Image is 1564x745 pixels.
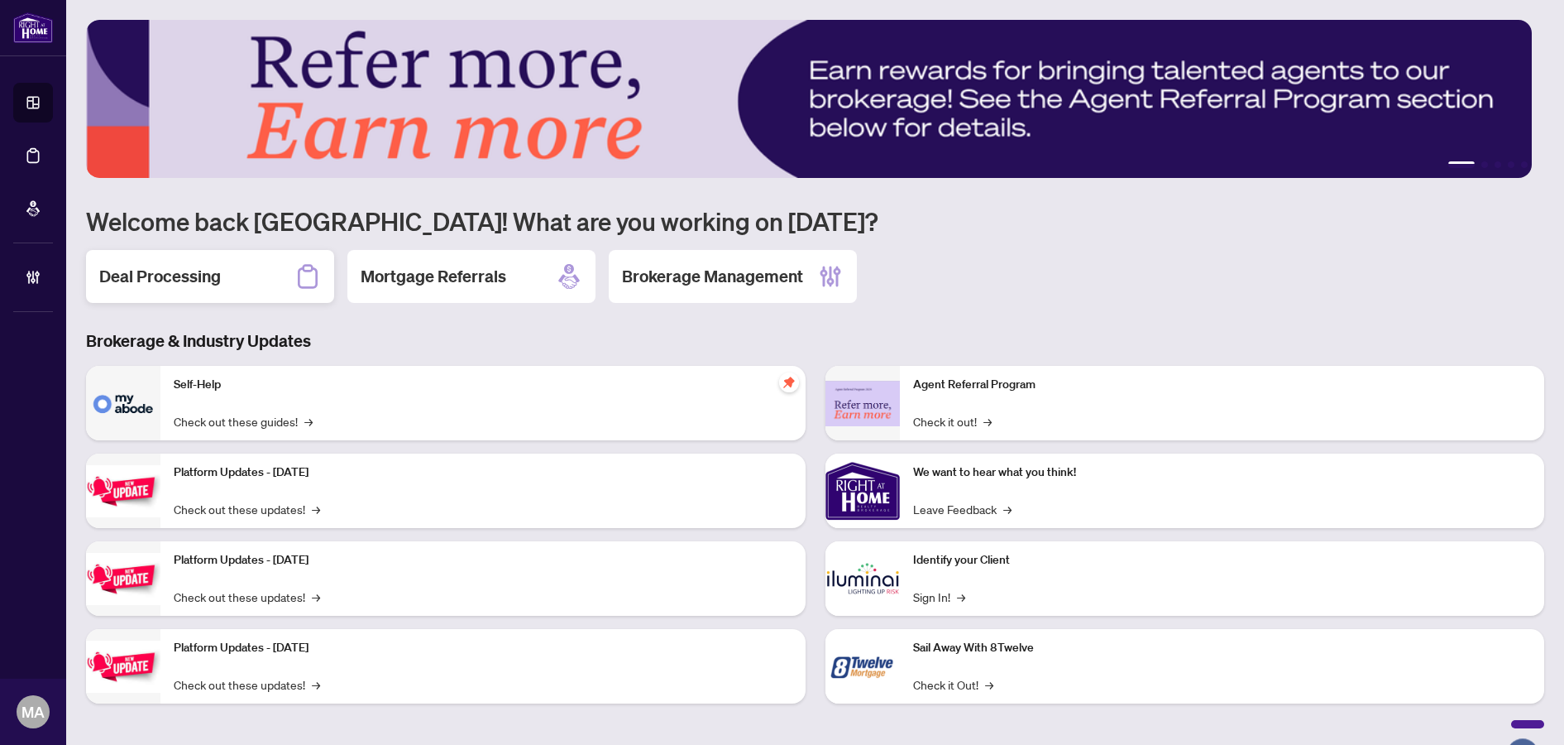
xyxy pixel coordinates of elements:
p: We want to hear what you think! [913,464,1532,482]
a: Check it Out!→ [913,675,993,694]
p: Agent Referral Program [913,376,1532,394]
span: → [312,675,320,694]
span: → [304,412,313,430]
h2: Brokerage Management [622,265,803,288]
a: Sign In!→ [913,588,965,606]
p: Self-Help [174,376,792,394]
img: Self-Help [86,366,160,440]
span: MA [22,700,45,723]
button: 4 [1508,161,1514,168]
a: Check out these guides!→ [174,412,313,430]
p: Platform Updates - [DATE] [174,551,792,570]
p: Platform Updates - [DATE] [174,639,792,657]
span: → [957,588,965,606]
img: Agent Referral Program [825,381,900,426]
img: logo [13,12,53,43]
h2: Deal Processing [99,265,221,288]
span: → [312,588,320,606]
span: pushpin [779,372,799,392]
span: → [985,675,993,694]
button: Open asap [1498,687,1547,737]
a: Leave Feedback→ [913,500,1012,518]
img: Identify your Client [825,541,900,616]
h3: Brokerage & Industry Updates [86,329,1544,353]
a: Check out these updates!→ [174,500,320,518]
img: Sail Away With 8Twelve [825,629,900,704]
a: Check out these updates!→ [174,675,320,694]
h2: Mortgage Referrals [361,265,506,288]
span: → [983,412,992,430]
p: Sail Away With 8Twelve [913,639,1532,657]
img: Platform Updates - June 23, 2025 [86,641,160,693]
img: We want to hear what you think! [825,454,900,528]
img: Platform Updates - July 21, 2025 [86,465,160,517]
span: → [1003,500,1012,518]
a: Check out these updates!→ [174,588,320,606]
a: Check it out!→ [913,412,992,430]
p: Identify your Client [913,551,1532,570]
button: 2 [1481,161,1488,168]
img: Platform Updates - July 8, 2025 [86,553,160,605]
span: → [312,500,320,518]
button: 5 [1521,161,1528,168]
button: 1 [1448,161,1475,168]
img: Slide 0 [86,20,1532,178]
p: Platform Updates - [DATE] [174,464,792,482]
button: 3 [1495,161,1501,168]
h1: Welcome back [GEOGRAPHIC_DATA]! What are you working on [DATE]? [86,205,1544,237]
